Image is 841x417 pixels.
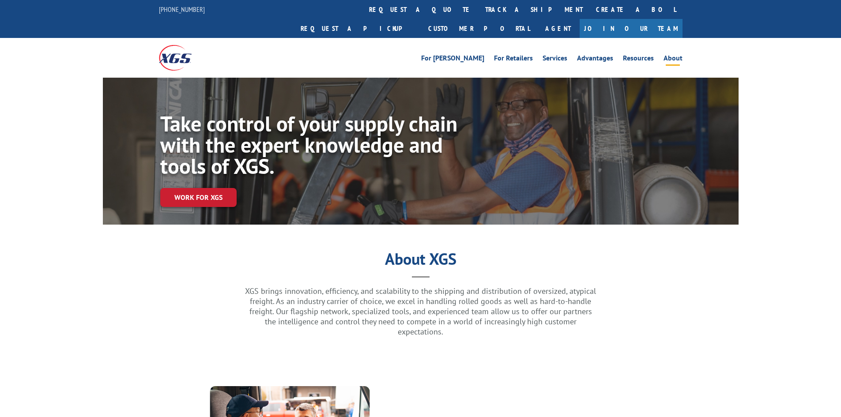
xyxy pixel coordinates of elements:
a: For [PERSON_NAME] [421,55,484,64]
a: Resources [623,55,654,64]
a: Request a pickup [294,19,422,38]
h1: About XGS [103,253,739,270]
a: Agent [536,19,580,38]
a: Services [543,55,567,64]
a: For Retailers [494,55,533,64]
p: XGS brings innovation, efficiency, and scalability to the shipping and distribution of oversized,... [244,286,597,337]
a: About [664,55,683,64]
a: [PHONE_NUMBER] [159,5,205,14]
a: Join Our Team [580,19,683,38]
a: Advantages [577,55,613,64]
a: Work for XGS [160,188,237,207]
a: Customer Portal [422,19,536,38]
h1: Take control of your supply chain with the expert knowledge and tools of XGS. [160,113,460,181]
